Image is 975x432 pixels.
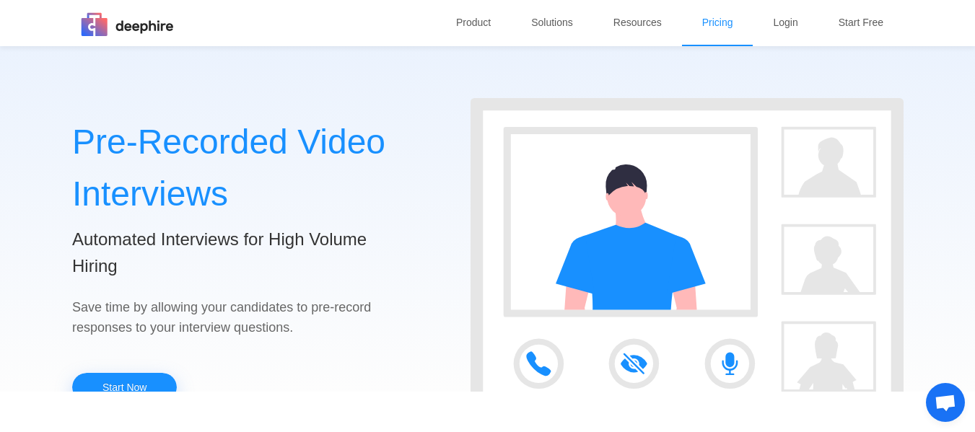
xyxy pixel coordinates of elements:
[471,98,904,422] img: img
[72,373,177,402] a: Start Now
[72,297,397,338] p: Save time by allowing your candidates to pre-record responses to your interview questions.
[72,116,397,220] p: Pre-Recorded Video Interviews
[102,373,147,402] p: Start Now
[72,2,180,46] img: img
[926,383,965,422] div: Open chat
[72,226,397,280] p: Automated Interviews for High Volume Hiring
